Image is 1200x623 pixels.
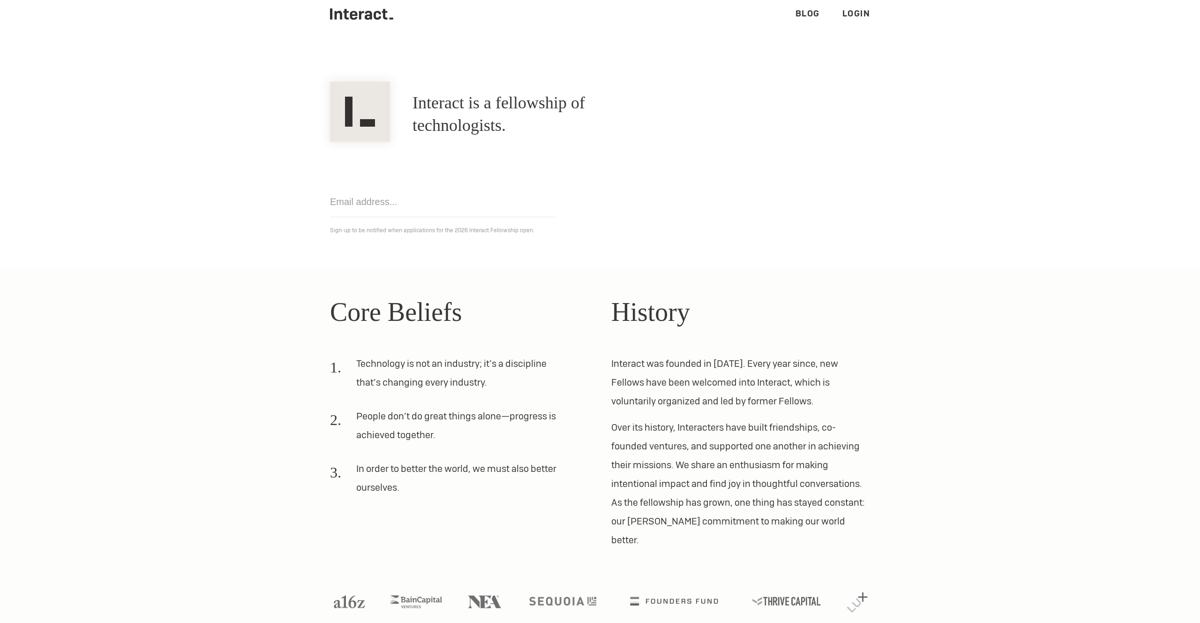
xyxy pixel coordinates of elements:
[330,187,555,217] input: Email address...
[330,354,566,399] li: Technology is not an industry; it’s a discipline that’s changing every industry.
[330,292,589,332] h2: Core Beliefs
[330,459,566,504] li: In order to better the world, we must also better ourselves.
[795,8,820,19] a: Blog
[330,82,390,142] img: Interact Logo
[611,418,870,549] p: Over its history, Interacters have built friendships, co-founded ventures, and supported one anot...
[611,292,870,332] h2: History
[630,597,718,606] img: Founders Fund logo
[529,597,596,606] img: Sequoia logo
[412,92,666,137] h1: Interact is a fellowship of technologists.
[390,595,442,608] img: Bain Capital Ventures logo
[752,597,821,606] img: Thrive Capital logo
[330,407,566,452] li: People don’t do great things alone—progress is achieved together.
[468,595,502,608] img: NEA logo
[611,354,870,410] p: Interact was founded in [DATE]. Every year since, new Fellows have been welcomed into Interact, w...
[330,225,870,236] p: Sign-up to be notified when applications for the 2026 Interact Fellowship open.
[847,593,867,613] img: Lux Capital logo
[334,595,365,608] img: A16Z logo
[842,8,870,19] a: Login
